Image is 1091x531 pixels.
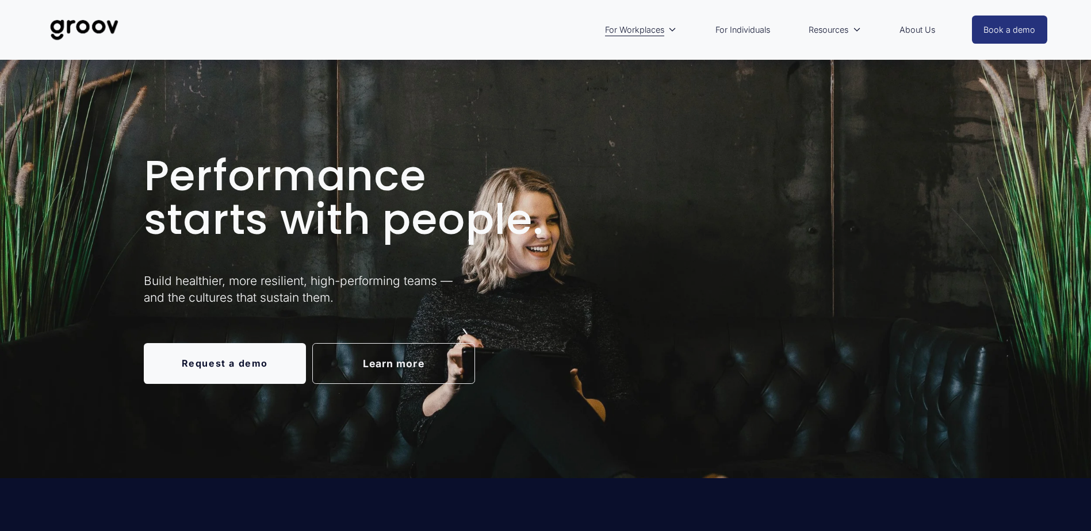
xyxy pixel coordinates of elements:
a: Request a demo [144,343,307,384]
span: Resources [809,22,848,37]
a: folder dropdown [599,17,683,43]
a: About Us [894,17,941,43]
a: For Individuals [710,17,776,43]
span: For Workplaces [605,22,664,37]
h1: Performance starts with people. [144,154,711,241]
a: Book a demo [972,16,1048,44]
img: Groov | Unlock Human Potential at Work and in Life [44,11,125,49]
a: Learn more [312,343,475,384]
a: folder dropdown [803,17,867,43]
p: Build healthier, more resilient, high-performing teams — and the cultures that sustain them. [144,272,509,306]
